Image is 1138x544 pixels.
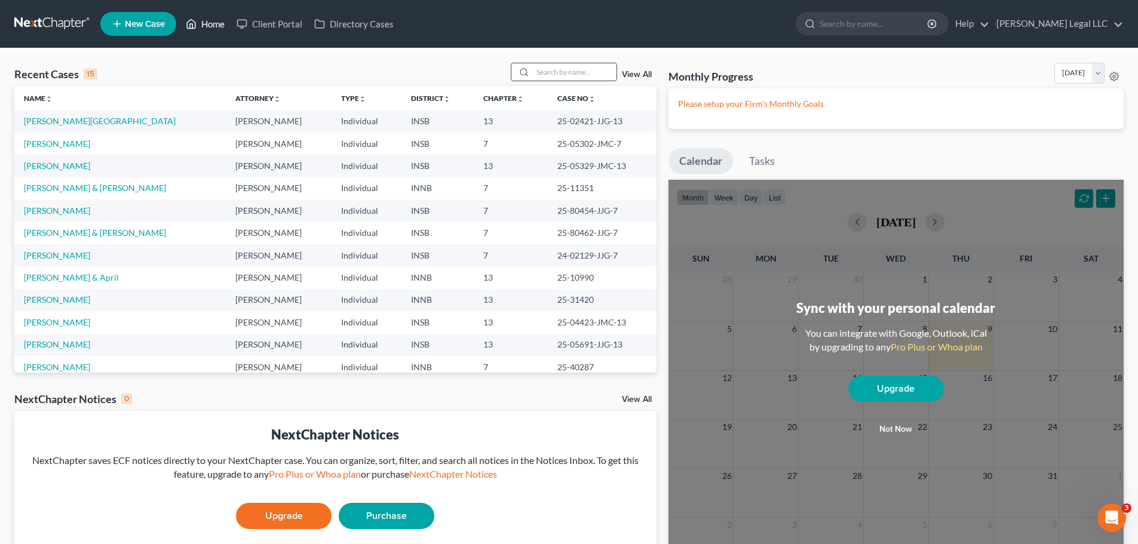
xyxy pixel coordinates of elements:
[332,199,401,222] td: Individual
[548,133,657,155] td: 25-05302-JMC-7
[226,311,332,333] td: [PERSON_NAME]
[226,133,332,155] td: [PERSON_NAME]
[121,394,132,404] div: 0
[308,13,400,35] a: Directory Cases
[848,417,944,441] button: Not now
[332,177,401,199] td: Individual
[411,94,450,103] a: Districtunfold_more
[949,13,989,35] a: Help
[401,266,474,288] td: INNB
[1097,503,1126,532] iframe: Intercom live chat
[401,199,474,222] td: INSB
[474,266,548,288] td: 13
[891,341,983,352] a: Pro Plus or Whoa plan
[738,148,786,174] a: Tasks
[474,356,548,378] td: 7
[24,183,166,193] a: [PERSON_NAME] & [PERSON_NAME]
[226,356,332,378] td: [PERSON_NAME]
[45,96,53,103] i: unfold_more
[332,356,401,378] td: Individual
[24,294,90,305] a: [PERSON_NAME]
[24,94,53,103] a: Nameunfold_more
[796,299,995,317] div: Sync with your personal calendar
[401,334,474,356] td: INSB
[548,244,657,266] td: 24-02129-JJG-7
[474,177,548,199] td: 7
[401,244,474,266] td: INSB
[557,94,596,103] a: Case Nounfold_more
[1122,503,1131,513] span: 3
[548,177,657,199] td: 25-11351
[332,110,401,132] td: Individual
[24,205,90,216] a: [PERSON_NAME]
[332,334,401,356] td: Individual
[548,266,657,288] td: 25-10990
[678,98,1114,110] p: Please setup your Firm's Monthly Goals
[401,222,474,244] td: INSB
[24,454,647,481] div: NextChapter saves ECF notices directly to your NextChapter case. You can organize, sort, filter, ...
[236,503,332,529] a: Upgrade
[548,199,657,222] td: 25-80454-JJG-7
[474,289,548,311] td: 13
[668,148,733,174] a: Calendar
[401,133,474,155] td: INSB
[474,155,548,177] td: 13
[14,392,132,406] div: NextChapter Notices
[474,133,548,155] td: 7
[24,362,90,372] a: [PERSON_NAME]
[548,155,657,177] td: 25-05329-JMC-13
[474,222,548,244] td: 7
[548,356,657,378] td: 25-40287
[474,199,548,222] td: 7
[332,311,401,333] td: Individual
[180,13,231,35] a: Home
[359,96,366,103] i: unfold_more
[231,13,308,35] a: Client Portal
[332,133,401,155] td: Individual
[517,96,524,103] i: unfold_more
[274,96,281,103] i: unfold_more
[622,70,652,79] a: View All
[24,317,90,327] a: [PERSON_NAME]
[401,289,474,311] td: INNB
[332,244,401,266] td: Individual
[269,468,361,480] a: Pro Plus or Whoa plan
[226,289,332,311] td: [PERSON_NAME]
[14,67,97,81] div: Recent Cases
[990,13,1123,35] a: [PERSON_NAME] Legal LLC
[401,177,474,199] td: INNB
[84,69,97,79] div: 15
[588,96,596,103] i: unfold_more
[332,289,401,311] td: Individual
[848,376,944,402] a: Upgrade
[226,177,332,199] td: [PERSON_NAME]
[401,155,474,177] td: INSB
[548,334,657,356] td: 25-05691-JJG-13
[401,356,474,378] td: INNB
[443,96,450,103] i: unfold_more
[474,334,548,356] td: 13
[533,63,616,81] input: Search by name...
[24,116,176,126] a: [PERSON_NAME][GEOGRAPHIC_DATA]
[332,155,401,177] td: Individual
[226,334,332,356] td: [PERSON_NAME]
[820,13,929,35] input: Search by name...
[474,244,548,266] td: 7
[24,272,119,282] a: [PERSON_NAME] & April
[548,222,657,244] td: 25-80462-JJG-7
[341,94,366,103] a: Typeunfold_more
[226,222,332,244] td: [PERSON_NAME]
[548,110,657,132] td: 25-02421-JJG-13
[24,339,90,349] a: [PERSON_NAME]
[226,199,332,222] td: [PERSON_NAME]
[24,161,90,171] a: [PERSON_NAME]
[125,20,165,29] span: New Case
[474,110,548,132] td: 13
[401,110,474,132] td: INSB
[483,94,524,103] a: Chapterunfold_more
[24,228,166,238] a: [PERSON_NAME] & [PERSON_NAME]
[24,425,647,444] div: NextChapter Notices
[339,503,434,529] a: Purchase
[409,468,497,480] a: NextChapter Notices
[548,289,657,311] td: 25-31420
